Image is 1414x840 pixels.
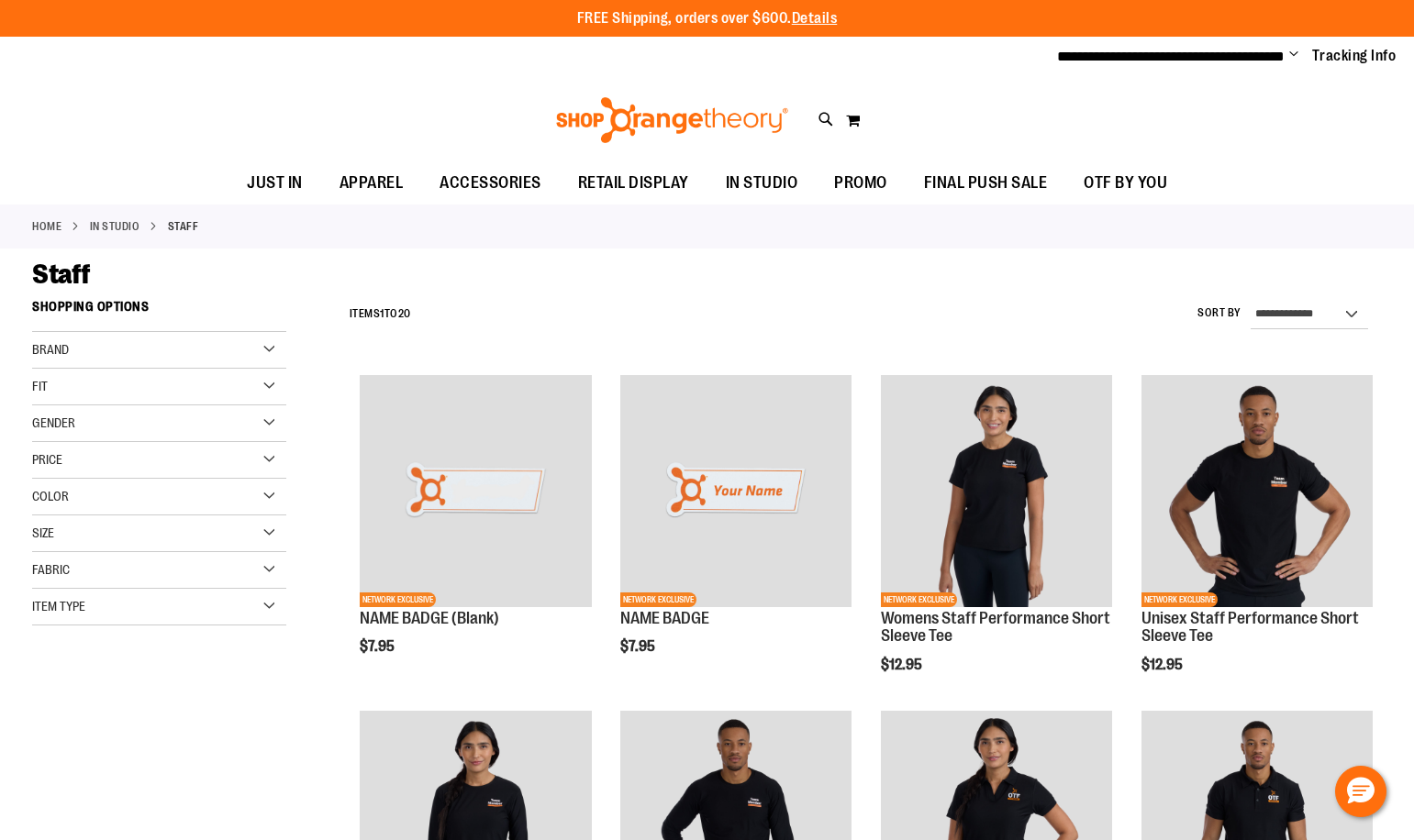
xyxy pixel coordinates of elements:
[578,162,689,204] span: RETAIL DISPLAY
[32,379,48,393] span: Fit
[881,375,1112,606] img: Womens Staff Performance Short Sleeve Tee
[560,162,707,204] a: RETAIL DISPLAY
[1141,375,1373,609] a: Unisex Staff Performance Short Sleeve TeeNETWORK EXCLUSIVE
[834,162,887,204] span: PROMO
[32,599,85,613] span: Item Type
[1289,47,1298,65] button: Account menu
[360,609,499,627] a: NAME BADGE (Blank)
[398,307,411,320] span: 20
[881,609,1110,646] a: Womens Staff Performance Short Sleeve Tee
[32,415,75,430] span: Gender
[32,342,69,357] span: Brand
[1141,657,1186,673] span: $12.95
[32,218,61,235] a: Home
[1084,162,1167,204] span: OTF BY YOU
[881,657,925,673] span: $12.95
[792,10,838,27] a: Details
[421,162,560,204] a: ACCESSORIES
[577,8,838,29] p: FREE Shipping, orders over $600.
[1312,46,1397,66] a: Tracking Info
[906,162,1066,204] a: FINAL PUSH SALE
[881,592,957,607] span: NETWORK EXCLUSIVE
[881,375,1112,609] a: Womens Staff Performance Short Sleeve TeeNETWORK EXCLUSIVE
[351,366,600,702] div: product
[32,259,91,290] span: Staff
[168,218,199,235] strong: Staff
[1132,366,1382,720] div: product
[1197,305,1241,321] label: Sort By
[924,162,1048,204] span: FINAL PUSH SALE
[360,375,591,609] a: NAME BADGE (Blank)NETWORK EXCLUSIVE
[1141,609,1359,646] a: Unisex Staff Performance Short Sleeve Tee
[380,307,384,320] span: 1
[340,162,404,204] span: APPAREL
[228,162,321,204] a: JUST IN
[553,97,791,143] img: Shop Orangetheory
[620,592,696,607] span: NETWORK EXCLUSIVE
[32,562,70,577] span: Fabric
[816,162,906,204] a: PROMO
[620,638,658,655] span: $7.95
[32,452,62,467] span: Price
[90,218,140,235] a: IN STUDIO
[360,638,397,655] span: $7.95
[32,489,69,503] span: Color
[872,366,1121,720] div: product
[620,375,852,606] img: Product image for NAME BADGE
[611,366,861,702] div: product
[726,162,798,204] span: IN STUDIO
[32,291,286,332] strong: Shopping Options
[360,592,436,607] span: NETWORK EXCLUSIVE
[1335,766,1386,817] button: Hello, have a question? Let’s chat.
[32,525,54,540] span: Size
[707,162,817,204] a: IN STUDIO
[360,375,591,606] img: NAME BADGE (Blank)
[350,300,411,328] h2: Items to
[620,609,709,627] a: NAME BADGE
[1141,375,1373,606] img: Unisex Staff Performance Short Sleeve Tee
[440,162,541,204] span: ACCESSORIES
[321,162,422,204] a: APPAREL
[247,162,303,204] span: JUST IN
[1065,162,1186,204] a: OTF BY YOU
[620,375,852,609] a: Product image for NAME BADGENETWORK EXCLUSIVE
[1141,592,1218,607] span: NETWORK EXCLUSIVE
